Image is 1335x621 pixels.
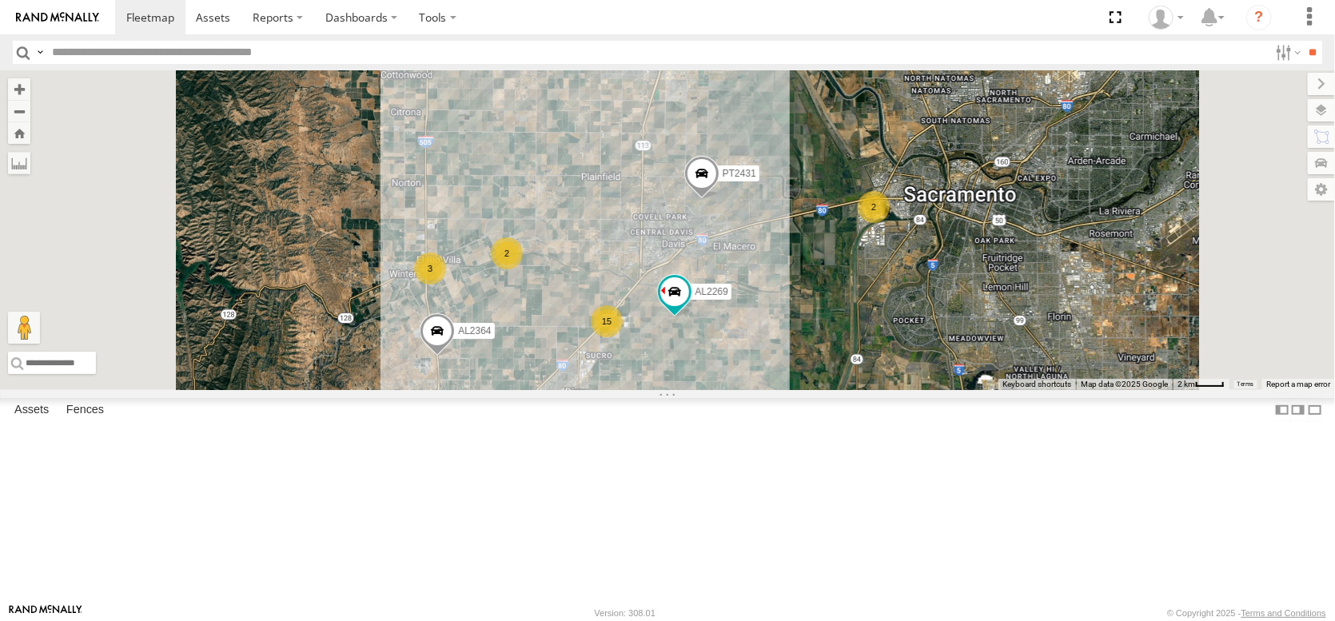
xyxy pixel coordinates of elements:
button: Zoom out [8,100,30,122]
label: Dock Summary Table to the Left [1274,398,1290,421]
span: Map data ©2025 Google [1081,380,1168,388]
label: Hide Summary Table [1307,398,1323,421]
i: ? [1246,5,1272,30]
div: 3 [414,253,446,285]
div: 2 [491,237,523,269]
label: Assets [6,399,57,421]
label: Fences [58,399,112,421]
button: Zoom in [8,78,30,100]
img: rand-logo.svg [16,12,99,23]
label: Search Filter Options [1269,41,1304,64]
span: AL2269 [695,287,728,298]
label: Map Settings [1308,178,1335,201]
button: Map Scale: 2 km per 33 pixels [1173,379,1229,390]
button: Zoom Home [8,122,30,144]
button: Drag Pegman onto the map to open Street View [8,312,40,344]
div: Version: 308.01 [595,608,656,618]
label: Measure [8,152,30,174]
label: Search Query [34,41,46,64]
div: © Copyright 2025 - [1167,608,1326,618]
button: Keyboard shortcuts [1002,379,1071,390]
div: 15 [591,305,623,337]
span: 2 km [1178,380,1195,388]
label: Dock Summary Table to the Right [1290,398,1306,421]
span: AL2364 [458,325,491,336]
a: Terms and Conditions [1241,608,1326,618]
div: Dennis Braga [1143,6,1190,30]
div: 2 [858,191,890,223]
a: Visit our Website [9,605,82,621]
a: Terms (opens in new tab) [1237,381,1254,388]
a: Report a map error [1266,380,1330,388]
span: PT2431 [723,169,756,180]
